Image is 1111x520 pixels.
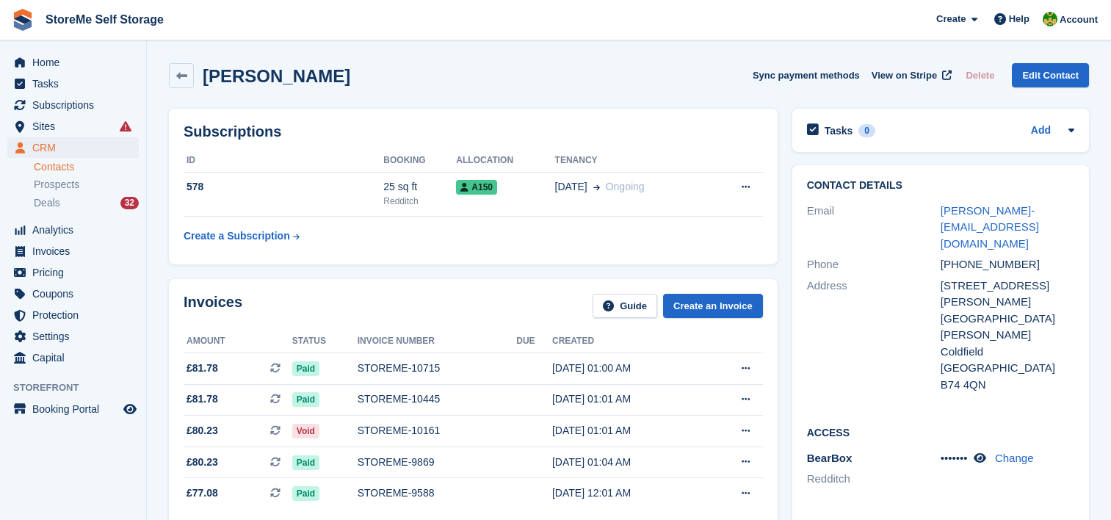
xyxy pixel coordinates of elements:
[32,241,120,261] span: Invoices
[552,330,703,353] th: Created
[383,195,456,208] div: Redditch
[552,455,703,470] div: [DATE] 01:04 AM
[34,160,139,174] a: Contacts
[941,452,968,464] span: •••••••
[1031,123,1051,140] a: Add
[7,137,139,158] a: menu
[807,278,941,394] div: Address
[552,485,703,501] div: [DATE] 12:01 AM
[941,204,1039,250] a: [PERSON_NAME]-[EMAIL_ADDRESS][DOMAIN_NAME]
[1043,12,1057,26] img: StorMe
[32,399,120,419] span: Booking Portal
[7,284,139,304] a: menu
[32,305,120,325] span: Protection
[32,220,120,240] span: Analytics
[753,63,860,87] button: Sync payment methods
[40,7,170,32] a: StoreMe Self Storage
[120,120,131,132] i: Smart entry sync failures have occurred
[941,311,1074,328] div: [GEOGRAPHIC_DATA]
[203,66,350,86] h2: [PERSON_NAME]
[872,68,937,83] span: View on Stripe
[187,485,218,501] span: £77.08
[13,380,146,395] span: Storefront
[7,52,139,73] a: menu
[807,203,941,253] div: Email
[32,52,120,73] span: Home
[7,116,139,137] a: menu
[32,95,120,115] span: Subscriptions
[7,220,139,240] a: menu
[516,330,552,353] th: Due
[187,423,218,438] span: £80.23
[936,12,966,26] span: Create
[187,391,218,407] span: £81.78
[121,400,139,418] a: Preview store
[7,399,139,419] a: menu
[34,196,60,210] span: Deals
[32,73,120,94] span: Tasks
[807,180,1074,192] h2: Contact Details
[960,63,1000,87] button: Delete
[995,452,1034,464] a: Change
[34,178,79,192] span: Prospects
[187,455,218,470] span: £80.23
[552,361,703,376] div: [DATE] 01:00 AM
[358,485,517,501] div: STOREME-9588
[292,361,319,376] span: Paid
[555,179,587,195] span: [DATE]
[32,326,120,347] span: Settings
[358,361,517,376] div: STOREME-10715
[456,180,497,195] span: A150
[34,177,139,192] a: Prospects
[7,326,139,347] a: menu
[187,361,218,376] span: £81.78
[32,116,120,137] span: Sites
[358,330,517,353] th: Invoice number
[184,149,383,173] th: ID
[32,284,120,304] span: Coupons
[292,330,358,353] th: Status
[941,327,1074,360] div: [PERSON_NAME] Coldfield
[7,347,139,368] a: menu
[184,294,242,318] h2: Invoices
[292,424,319,438] span: Void
[184,223,300,250] a: Create a Subscription
[1012,63,1089,87] a: Edit Contact
[32,347,120,368] span: Capital
[866,63,955,87] a: View on Stripe
[383,149,456,173] th: Booking
[552,391,703,407] div: [DATE] 01:01 AM
[858,124,875,137] div: 0
[7,305,139,325] a: menu
[941,278,1074,311] div: [STREET_ADDRESS][PERSON_NAME]
[7,262,139,283] a: menu
[555,149,710,173] th: Tenancy
[941,256,1074,273] div: [PHONE_NUMBER]
[1060,12,1098,27] span: Account
[34,195,139,211] a: Deals 32
[292,392,319,407] span: Paid
[358,391,517,407] div: STOREME-10445
[120,197,139,209] div: 32
[7,241,139,261] a: menu
[358,455,517,470] div: STOREME-9869
[941,377,1074,394] div: B74 4QN
[184,179,383,195] div: 578
[184,330,292,353] th: Amount
[807,256,941,273] div: Phone
[825,124,853,137] h2: Tasks
[807,425,1074,439] h2: Access
[552,423,703,438] div: [DATE] 01:01 AM
[12,9,34,31] img: stora-icon-8386f47178a22dfd0bd8f6a31ec36ba5ce8667c1dd55bd0f319d3a0aa187defe.svg
[807,452,853,464] span: BearBox
[593,294,657,318] a: Guide
[184,228,290,244] div: Create a Subscription
[292,486,319,501] span: Paid
[358,423,517,438] div: STOREME-10161
[292,455,319,470] span: Paid
[941,360,1074,377] div: [GEOGRAPHIC_DATA]
[663,294,763,318] a: Create an Invoice
[32,137,120,158] span: CRM
[456,149,554,173] th: Allocation
[184,123,763,140] h2: Subscriptions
